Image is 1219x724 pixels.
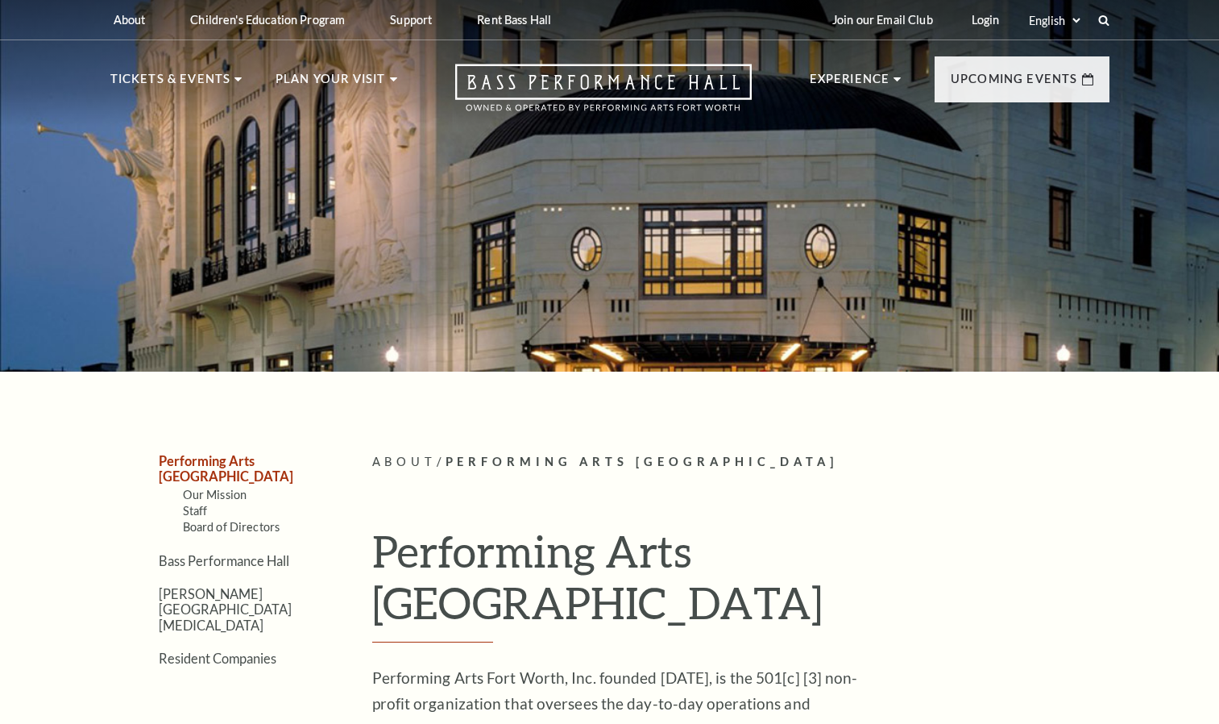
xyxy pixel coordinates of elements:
[372,455,437,468] span: About
[372,525,1109,643] h1: Performing Arts [GEOGRAPHIC_DATA]
[477,13,551,27] p: Rent Bass Hall
[810,69,890,98] p: Experience
[159,651,276,666] a: Resident Companies
[159,586,292,633] a: [PERSON_NAME][GEOGRAPHIC_DATA][MEDICAL_DATA]
[372,452,1109,472] p: /
[951,69,1078,98] p: Upcoming Events
[159,553,289,568] a: Bass Performance Hall
[1026,13,1083,28] select: Select:
[276,69,386,98] p: Plan Your Visit
[446,455,839,468] span: Performing Arts [GEOGRAPHIC_DATA]
[114,13,146,27] p: About
[183,520,280,534] a: Board of Directors
[183,488,247,501] a: Our Mission
[390,13,432,27] p: Support
[159,453,293,484] a: Performing Arts [GEOGRAPHIC_DATA]
[183,504,208,518] a: Staff
[110,69,231,98] p: Tickets & Events
[190,13,345,27] p: Children's Education Program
